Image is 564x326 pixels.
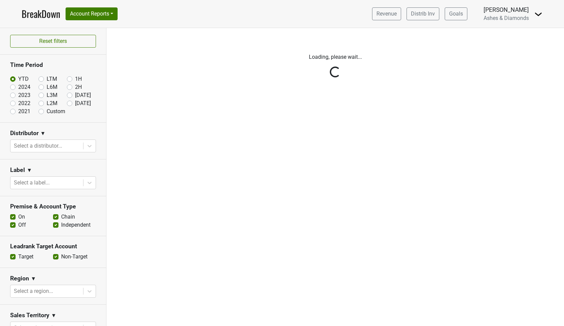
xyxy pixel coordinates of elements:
[484,5,529,14] div: [PERSON_NAME]
[445,7,467,20] a: Goals
[66,7,118,20] button: Account Reports
[22,7,60,21] a: BreakDown
[534,10,542,18] img: Dropdown Menu
[372,7,401,20] a: Revenue
[407,7,439,20] a: Distrib Inv
[148,53,523,61] p: Loading, please wait...
[484,15,529,21] span: Ashes & Diamonds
